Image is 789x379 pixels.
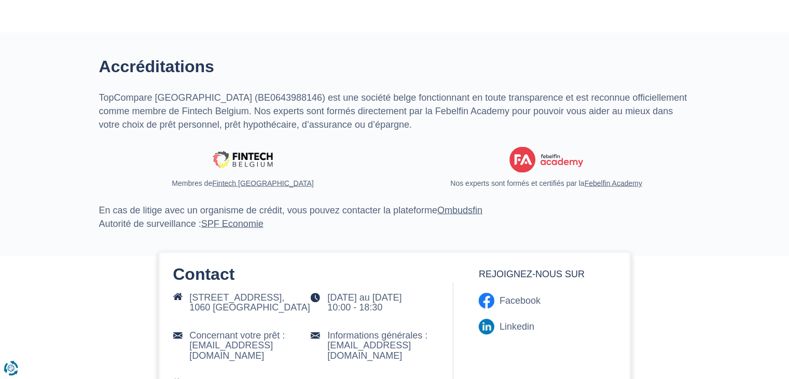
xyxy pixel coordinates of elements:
[189,340,273,361] a: [EMAIL_ADDRESS][DOMAIN_NAME]
[207,146,278,172] img: Fintech Belgium
[479,292,616,308] a: Facebook
[327,340,411,361] a: [EMAIL_ADDRESS][DOMAIN_NAME]
[172,178,313,188] span: Membres de
[479,269,616,278] h2: Rejoignez-nous sur
[311,292,449,320] div: [DATE] au [DATE] 10:00 - 18:30
[99,204,690,230] p: En cas de litige avec un organisme de crédit, vous pouvez contacter la plateforme Autorité de sur...
[189,292,310,313] a: [STREET_ADDRESS],1060 [GEOGRAPHIC_DATA]
[201,218,264,228] a: SPF Economie
[437,205,482,215] a: Ombudsfin
[99,91,690,131] p: TopCompare [GEOGRAPHIC_DATA] (BE0643988146) est une société belge fonctionnant en toute transpare...
[450,178,642,188] span: Nos experts sont formés et certifiés par la
[479,292,494,308] img: Facebook
[327,330,449,341] div: Informations générales :
[99,57,690,75] h2: Accréditations
[189,330,311,341] div: Concernant votre prêt :
[173,265,463,282] h2: Contact
[509,146,583,172] img: febelfin academy
[479,318,494,334] img: Linkedin
[479,318,616,334] a: Linkedin
[585,179,642,187] a: Febelfin Academy
[212,179,314,187] a: Fintech [GEOGRAPHIC_DATA]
